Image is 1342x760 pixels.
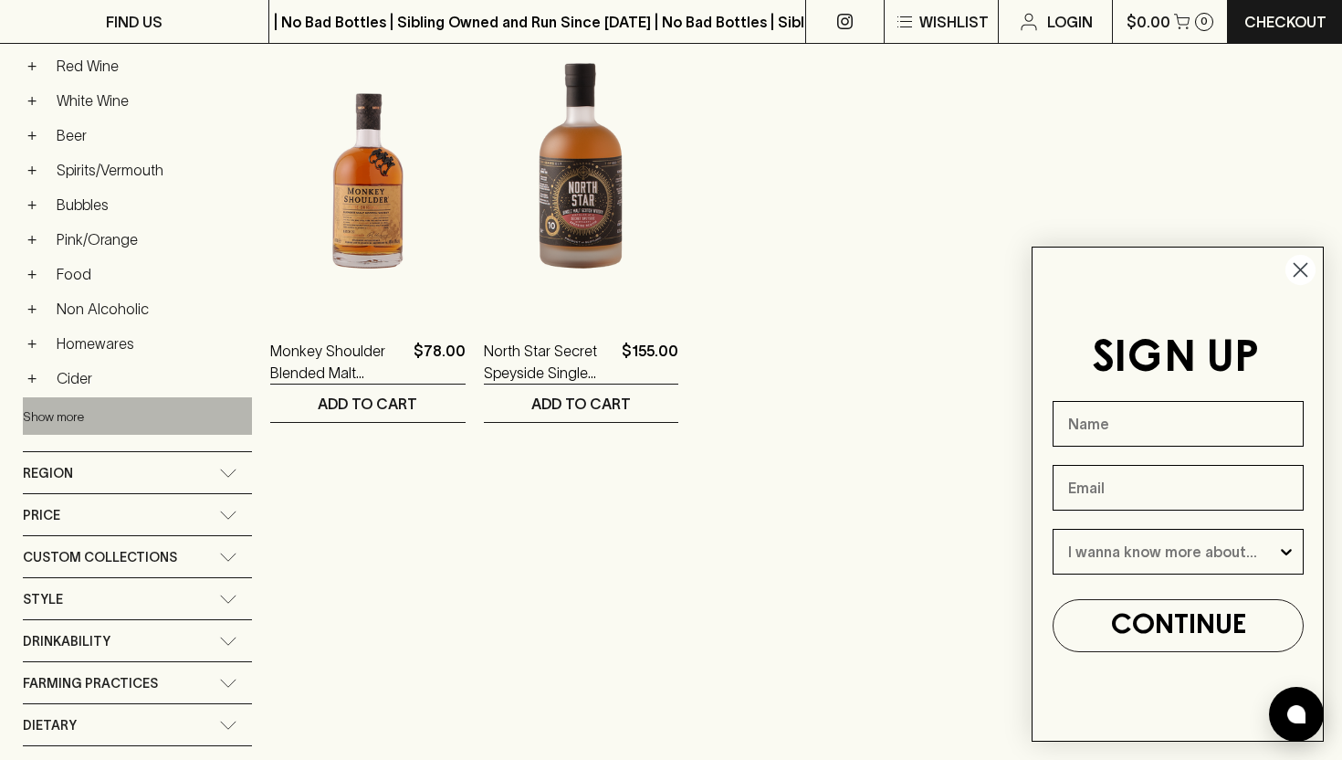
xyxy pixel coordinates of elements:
[1127,11,1170,33] p: $0.00
[1092,338,1259,380] span: SIGN UP
[48,50,252,81] a: Red Wine
[484,385,679,422] button: ADD TO CART
[23,334,41,353] button: +
[23,536,252,577] div: Custom Collections
[1284,254,1316,286] button: Close dialog
[48,120,252,151] a: Beer
[106,11,163,33] p: FIND US
[23,588,63,611] span: Style
[1053,465,1304,511] input: Email
[48,154,252,185] a: Spirits/Vermouth
[23,704,252,745] div: Dietary
[23,714,77,737] span: Dietary
[270,340,406,384] a: Monkey Shoulder Blended Malt Scotch Whisky
[1013,228,1342,760] div: FLYOUT Form
[1244,11,1326,33] p: Checkout
[484,340,615,384] a: North Star Secret Speyside Single Malt Whisky
[531,393,631,415] p: ADD TO CART
[23,662,252,703] div: Farming Practices
[1053,401,1304,447] input: Name
[48,328,252,359] a: Homewares
[23,300,41,318] button: +
[23,578,252,619] div: Style
[48,259,252,290] a: Food
[622,340,678,384] p: $155.00
[23,546,177,569] span: Custom Collections
[23,672,158,695] span: Farming Practices
[270,446,1319,482] nav: pagination navigation
[1053,599,1304,652] button: CONTINUE
[1047,11,1093,33] p: Login
[318,393,417,415] p: ADD TO CART
[23,265,41,283] button: +
[23,504,60,527] span: Price
[1287,705,1305,723] img: bubble-icon
[270,385,466,422] button: ADD TO CART
[1200,16,1208,26] p: 0
[23,126,41,144] button: +
[1068,530,1277,574] input: I wanna know more about...
[23,57,41,75] button: +
[919,11,989,33] p: Wishlist
[23,452,252,493] div: Region
[23,369,41,387] button: +
[23,620,252,661] div: Drinkability
[48,293,252,324] a: Non Alcoholic
[23,91,41,110] button: +
[23,462,73,485] span: Region
[23,195,41,214] button: +
[48,85,252,116] a: White Wine
[414,340,466,384] p: $78.00
[23,494,252,535] div: Price
[48,224,252,255] a: Pink/Orange
[48,363,252,394] a: Cider
[23,161,41,179] button: +
[23,397,262,435] button: Show more
[23,630,110,653] span: Drinkability
[48,189,252,220] a: Bubbles
[23,230,41,248] button: +
[1277,530,1295,574] button: Show Options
